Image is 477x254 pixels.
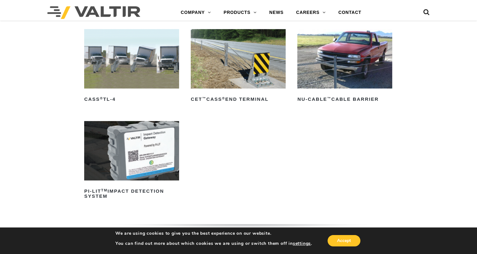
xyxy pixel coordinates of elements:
[297,29,392,104] a: NU-CABLE™Cable Barrier
[115,241,312,246] p: You can find out more about which cookies we are using or switch them off in .
[263,6,290,19] a: NEWS
[327,96,331,100] sup: ™
[202,96,206,100] sup: ™
[84,121,179,201] a: PI-LITTMImpact Detection System
[328,235,360,246] button: Accept
[115,231,312,236] p: We are using cookies to give you the best experience on our website.
[191,94,286,104] h2: CET CASS End Terminal
[84,186,179,201] h2: PI-LIT Impact Detection System
[297,94,392,104] h2: NU-CABLE Cable Barrier
[47,6,140,19] img: Valtir
[84,29,179,104] a: CASS®TL-4
[84,94,179,104] h2: CASS TL-4
[332,6,368,19] a: CONTACT
[174,6,217,19] a: COMPANY
[217,6,263,19] a: PRODUCTS
[222,96,225,100] sup: ®
[290,6,332,19] a: CAREERS
[293,241,311,246] button: settings
[191,29,286,104] a: CET™CASS®End Terminal
[101,188,108,192] sup: TM
[100,96,103,100] sup: ®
